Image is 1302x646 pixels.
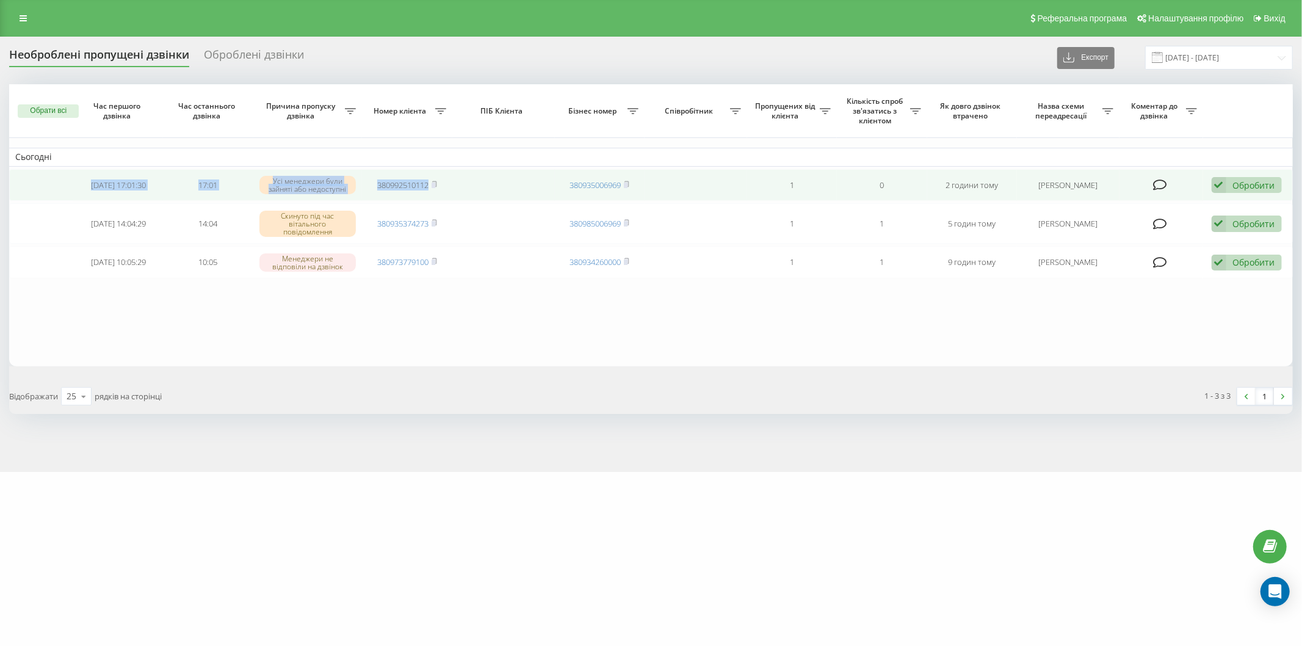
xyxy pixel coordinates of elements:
button: Обрати всі [18,104,79,118]
td: 10:05 [163,246,253,278]
span: Коментар до дзвінка [1126,101,1186,120]
td: 5 годин тому [927,203,1017,244]
a: 380934260000 [570,256,621,267]
td: [DATE] 14:04:29 [73,203,163,244]
a: 1 [1256,388,1274,405]
span: Пропущених від клієнта [753,101,820,120]
td: 0 [837,169,927,201]
td: Сьогодні [9,148,1293,166]
div: Усі менеджери були зайняті або недоступні [259,176,356,194]
td: 1 [747,203,837,244]
div: Оброблені дзвінки [204,48,304,67]
span: Бізнес номер [561,106,627,116]
td: 9 годин тому [927,246,1017,278]
td: 1 [747,169,837,201]
span: рядків на сторінці [95,391,162,402]
div: Необроблені пропущені дзвінки [9,48,189,67]
td: [DATE] 10:05:29 [73,246,163,278]
div: Скинуто під час вітального повідомлення [259,211,356,238]
span: Реферальна програма [1038,13,1127,23]
span: Вихід [1264,13,1286,23]
div: Обробити [1233,256,1275,268]
td: 1 [837,203,927,244]
td: [PERSON_NAME] [1017,203,1119,244]
td: [PERSON_NAME] [1017,246,1119,278]
div: Обробити [1233,180,1275,191]
span: Час першого дзвінка [84,101,153,120]
span: Відображати [9,391,58,402]
span: Співробітник [651,106,730,116]
a: 380935374273 [377,218,429,229]
span: ПІБ Клієнта [463,106,544,116]
div: 25 [67,390,76,402]
span: Налаштування профілю [1148,13,1243,23]
td: 2 години тому [927,169,1017,201]
a: 380992510112 [377,180,429,191]
div: Менеджери не відповіли на дзвінок [259,253,356,272]
a: 380935006969 [570,180,621,191]
div: Обробити [1233,218,1275,230]
a: 380985006969 [570,218,621,229]
span: Причина пропуску дзвінка [259,101,345,120]
span: Як довго дзвінок втрачено [937,101,1007,120]
div: 1 - 3 з 3 [1205,390,1231,402]
span: Назва схеми переадресації [1023,101,1102,120]
div: Open Intercom Messenger [1260,577,1290,606]
td: [DATE] 17:01:30 [73,169,163,201]
span: Час останнього дзвінка [173,101,243,120]
span: Кількість спроб зв'язатись з клієнтом [843,96,910,125]
td: 14:04 [163,203,253,244]
a: 380973779100 [377,256,429,267]
td: 17:01 [163,169,253,201]
button: Експорт [1057,47,1115,69]
td: 1 [747,246,837,278]
td: [PERSON_NAME] [1017,169,1119,201]
span: Номер клієнта [368,106,435,116]
td: 1 [837,246,927,278]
